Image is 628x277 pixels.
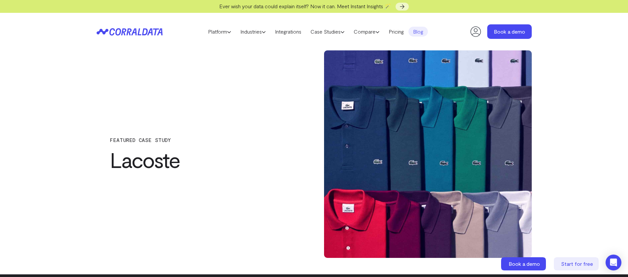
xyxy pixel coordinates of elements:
a: Industries [236,27,270,37]
span: Start for free [561,261,593,267]
h1: Lacoste [110,148,291,172]
a: Case Studies [306,27,349,37]
a: Platform [203,27,236,37]
a: Integrations [270,27,306,37]
a: Book a demo [501,257,547,270]
span: Ever wish your data could explain itself? Now it can. Meet Instant Insights 🪄 [219,3,391,9]
a: Book a demo [487,24,532,39]
div: Open Intercom Messenger [606,255,621,270]
p: FEATURED CASE STUDY [110,137,291,143]
a: Pricing [384,27,408,37]
a: Start for free [554,257,600,270]
a: Blog [408,27,428,37]
a: Compare [349,27,384,37]
span: Book a demo [509,261,540,267]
